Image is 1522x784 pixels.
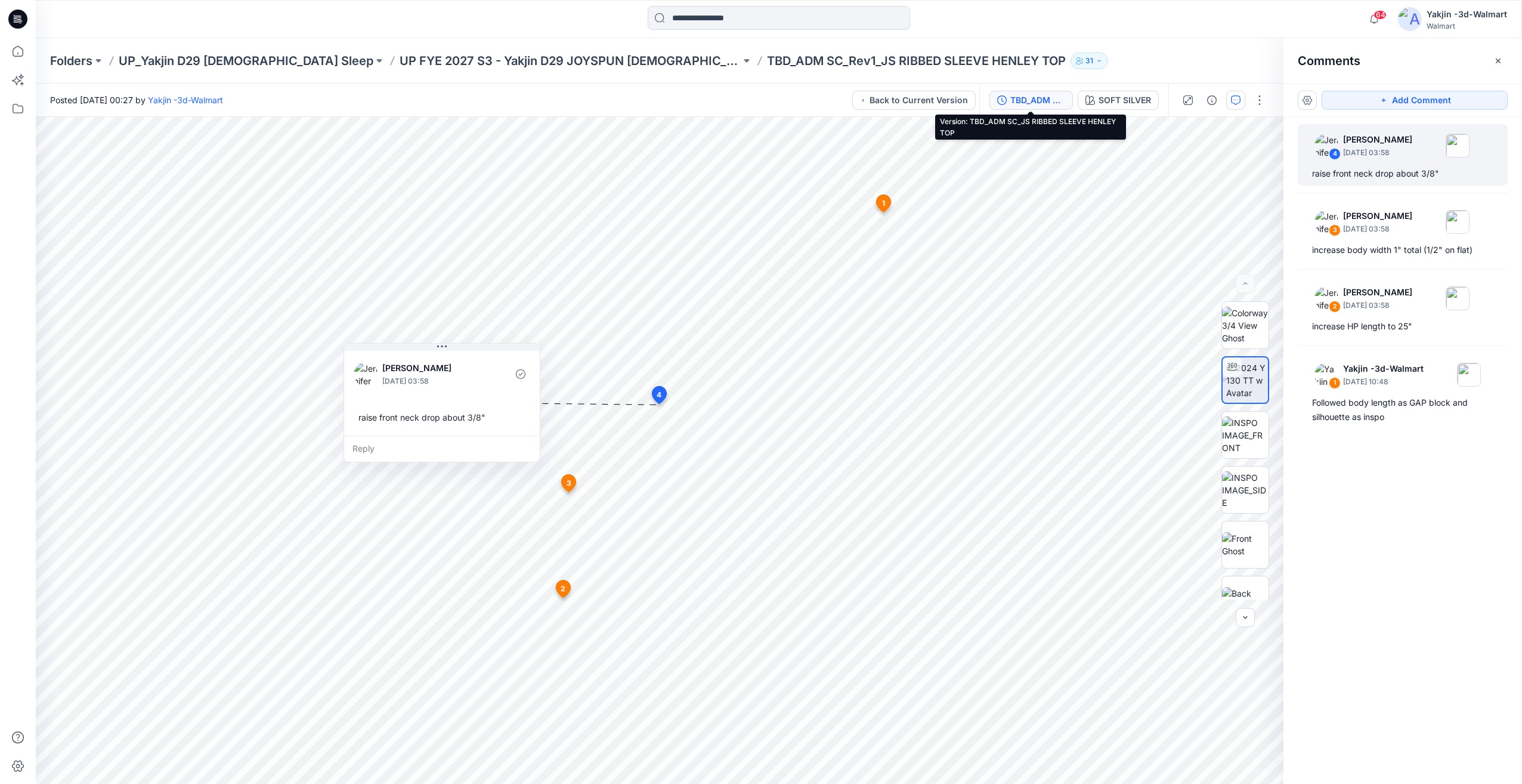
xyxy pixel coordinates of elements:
[1343,300,1412,311] p: [DATE] 03:58
[119,53,373,69] a: UP_Yakjin D29 [DEMOGRAPHIC_DATA] Sleep
[1312,243,1493,257] div: increase body width 1" total (1/2" on flat)
[1343,147,1412,159] p: [DATE] 03:58
[1398,7,1422,31] img: avatar
[50,53,92,69] a: Folders
[882,198,885,209] span: 1
[1226,362,1268,399] img: 2024 Y 130 TT w Avatar
[400,53,741,69] a: UP FYE 2027 S3 - Yakjin D29 JOYSPUN [DEMOGRAPHIC_DATA] Sleepwear
[1099,94,1151,107] div: SOFT SILVER
[1329,148,1341,160] div: 4
[382,361,480,375] p: [PERSON_NAME]
[1427,21,1507,30] div: Walmart
[1078,91,1159,110] button: SOFT SILVER
[1314,363,1338,387] img: Yakjin -3d-Walmart
[1314,134,1338,158] img: Jennifer Yerkes
[1222,471,1269,509] img: INSPO IMAGE_SIDE
[1202,91,1221,110] button: Details
[1373,10,1387,20] span: 64
[1314,210,1338,234] img: Jennifer Yerkes
[1343,132,1412,147] p: [PERSON_NAME]
[148,95,223,105] a: Yakjin -3d-Walmart
[1222,307,1269,344] img: Colorway 3/4 View Ghost
[344,436,540,462] div: Reply
[989,91,1073,110] button: TBD_ADM SC_JS RIBBED SLEEVE HENLEY TOP
[1343,285,1412,300] p: [PERSON_NAME]
[1312,166,1493,181] div: raise front neck drop about 3/8"
[1312,396,1493,424] div: Followed body length as GAP block and silhouette as inspo
[767,53,1066,69] p: TBD_ADM SC_Rev1_JS RIBBED SLEEVE HENLEY TOP
[1314,286,1338,310] img: Jennifer Yerkes
[1343,376,1424,388] p: [DATE] 10:48
[1071,53,1108,69] button: 31
[382,375,480,387] p: [DATE] 03:58
[1298,54,1360,68] h2: Comments
[1312,319,1493,334] div: increase HP length to 25"
[1322,91,1508,110] button: Add Comment
[354,406,530,428] div: raise front neck drop about 3/8"
[1343,223,1412,235] p: [DATE] 03:58
[1085,54,1093,67] p: 31
[1222,532,1269,557] img: Front Ghost
[354,362,378,386] img: Jennifer Yerkes
[1343,362,1424,376] p: Yakjin -3d-Walmart
[1427,7,1507,21] div: Yakjin -3d-Walmart
[657,390,661,400] span: 4
[1222,587,1269,612] img: Back Ghost
[1329,301,1341,313] div: 2
[1329,377,1341,389] div: 1
[1222,416,1269,454] img: INSPO IMAGE_FRONT
[50,94,223,106] span: Posted [DATE] 00:27 by
[1329,224,1341,236] div: 3
[1343,209,1412,223] p: [PERSON_NAME]
[567,478,571,489] span: 3
[1010,94,1065,107] div: TBD_ADM SC_JS RIBBED SLEEVE HENLEY TOP
[561,584,565,594] span: 2
[852,91,976,110] button: Back to Current Version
